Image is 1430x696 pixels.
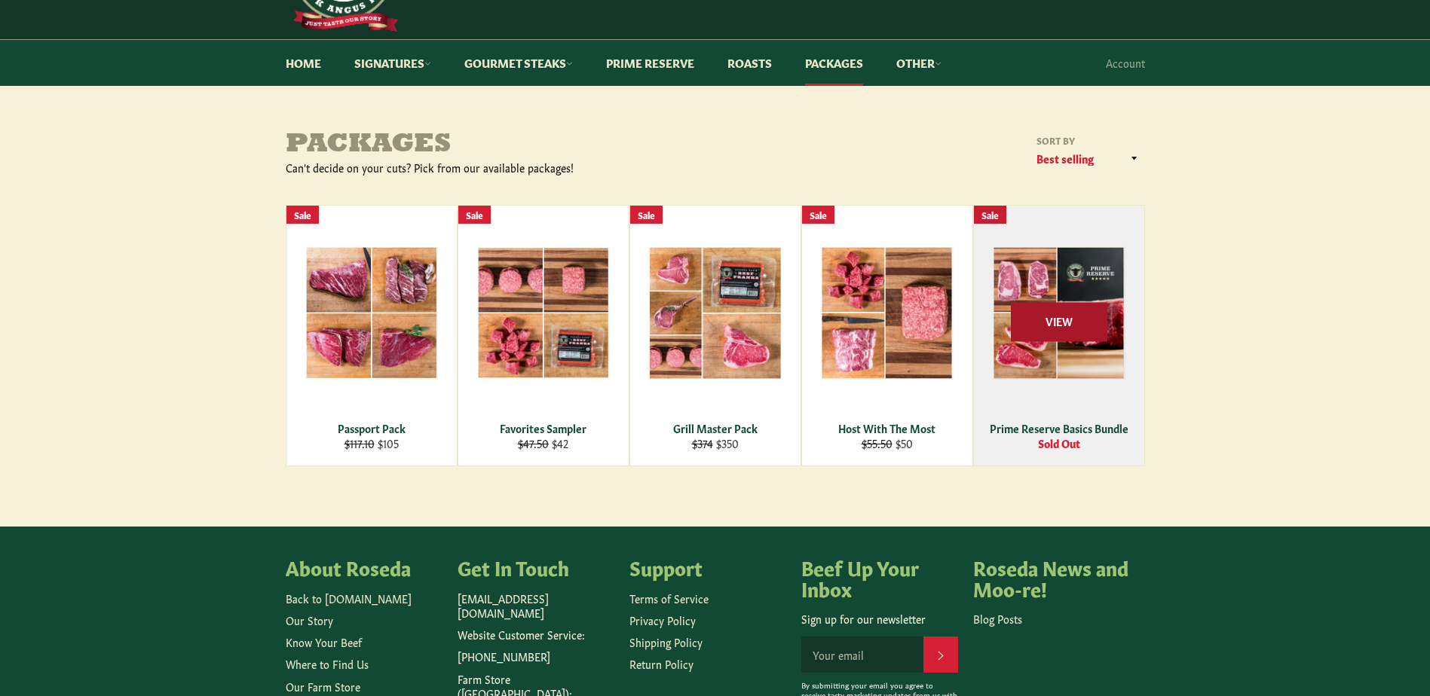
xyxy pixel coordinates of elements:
p: [EMAIL_ADDRESS][DOMAIN_NAME] [458,591,614,621]
img: Host With The Most [821,246,954,380]
h4: Roseda News and Moo-re! [973,557,1130,598]
h4: Get In Touch [458,557,614,578]
p: Sign up for our newsletter [801,612,958,626]
p: [PHONE_NUMBER] [458,649,614,664]
a: Our Farm Store [286,679,360,694]
div: Sale [630,206,663,224]
a: Terms of Service [629,591,709,606]
img: Passport Pack [305,246,438,379]
div: $50 [811,436,963,450]
a: Other [881,40,957,86]
a: Prime Reserve Basics Bundle Prime Reserve Basics Bundle Sold Out View [973,205,1145,466]
div: $350 [639,436,791,450]
div: Sold Out [983,436,1135,450]
div: Can't decide on your cuts? Pick from our available packages! [286,160,715,175]
div: Prime Reserve Basics Bundle [983,421,1135,435]
a: Account [1098,41,1153,85]
a: Back to [DOMAIN_NAME] [286,591,412,606]
div: Favorites Sampler [467,421,619,435]
a: Privacy Policy [629,612,696,627]
h4: Support [629,557,786,578]
p: Website Customer Service: [458,627,614,642]
a: Signatures [339,40,446,86]
div: Sale [286,206,319,224]
s: $117.10 [344,435,375,450]
s: $47.50 [518,435,549,450]
a: Where to Find Us [286,656,369,671]
a: Shipping Policy [629,634,703,649]
a: Know Your Beef [286,634,362,649]
img: Favorites Sampler [477,247,610,379]
a: Host With The Most Host With The Most $55.50 $50 [801,205,973,466]
label: Sort by [1032,134,1145,147]
a: Prime Reserve [591,40,709,86]
a: Blog Posts [973,611,1022,626]
h1: Packages [286,130,715,160]
s: $55.50 [862,435,893,450]
a: Return Policy [629,656,694,671]
div: Passport Pack [295,421,447,435]
div: Host With The Most [811,421,963,435]
span: View [1011,303,1107,341]
input: Your email [801,636,923,673]
a: Packages [790,40,878,86]
div: Sale [458,206,491,224]
h4: About Roseda [286,557,442,578]
div: Grill Master Pack [639,421,791,435]
div: $42 [467,436,619,450]
a: Our Story [286,612,333,627]
img: Grill Master Pack [649,246,782,380]
s: $374 [692,435,713,450]
a: Roasts [712,40,787,86]
a: Grill Master Pack Grill Master Pack $374 $350 [629,205,801,466]
a: Home [271,40,336,86]
a: Passport Pack Passport Pack $117.10 $105 [286,205,458,466]
a: Favorites Sampler Favorites Sampler $47.50 $42 [458,205,629,466]
a: Gourmet Steaks [449,40,588,86]
h4: Beef Up Your Inbox [801,557,958,598]
div: $105 [295,436,447,450]
div: Sale [802,206,834,224]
